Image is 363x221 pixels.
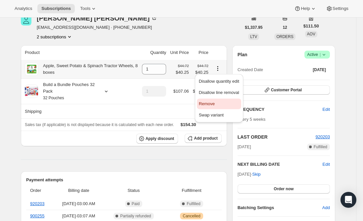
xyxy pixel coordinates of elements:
[199,101,215,106] span: Remove
[181,122,196,127] span: $154.30
[194,136,217,141] span: Add product
[136,134,178,144] button: Apply discount
[146,136,174,141] span: Apply discount
[323,106,330,113] span: Edit
[25,63,38,76] img: product img
[178,64,189,68] small: $44.72
[140,45,168,60] th: Quantity
[248,169,264,180] button: Skip
[168,45,191,60] th: Unit Price
[197,76,241,87] button: Disallow quantity edit
[238,172,261,177] span: [DATE] ·
[316,134,330,140] button: 920203
[191,45,210,60] th: Price
[197,110,241,120] button: Swap variant
[37,24,158,31] span: [EMAIL_ADDRESS][DOMAIN_NAME] · [PHONE_NUMBER]
[193,69,208,76] span: $40.25
[38,81,98,101] div: Build a Bundle Pouches 32 Pack
[319,104,334,115] button: Edit
[238,66,263,73] span: Created Date
[56,200,102,207] span: [DATE] · 03:00 AM
[197,87,241,98] button: Disallow line removal
[250,34,257,39] span: LTV
[80,6,90,11] span: Tools
[238,85,330,95] button: Customer Portal
[173,89,189,94] span: $107.06
[279,23,291,32] button: 12
[314,144,327,150] span: Fulfilled
[212,65,223,72] button: Product actions
[199,90,239,95] span: Disallow line removal
[316,134,330,139] a: 920203
[313,67,326,72] span: [DATE]
[274,186,294,192] span: Order now
[238,144,251,150] span: [DATE]
[43,96,64,100] small: 32 Pouches
[303,23,319,29] span: $111.50
[132,201,140,206] span: Paid
[252,171,260,178] span: Skip
[238,204,322,211] h6: Batching Settings
[238,117,266,122] span: Every 5 weeks
[41,6,71,11] span: Subscriptions
[276,34,293,39] span: ORDERS
[120,213,151,219] span: Partially refunded
[165,187,217,194] span: Fulfillment
[241,23,266,32] button: $1,337.95
[197,99,241,109] button: Remove
[38,63,138,76] div: Apple, Sweet Potato & Spinach Tractor Wheels, 8 boxes
[25,122,174,127] span: Sales tax (if applicable) is not displayed because it is calculated with each new order.
[290,4,320,13] button: Help
[323,161,330,168] button: Edit
[307,32,315,36] span: AOV
[76,4,101,13] button: Tools
[56,213,102,219] span: [DATE] · 03:07 AM
[238,51,248,58] h2: Plan
[37,4,75,13] button: Subscriptions
[106,187,161,194] span: Status
[333,6,348,11] span: Settings
[199,79,239,84] span: Disallow quantity edit
[185,134,221,143] button: Add product
[238,134,316,140] h2: LAST ORDER
[183,213,200,219] span: Cancelled
[271,87,302,93] span: Customer Portal
[320,52,321,57] span: |
[21,15,31,25] span: Michelle Rodriguez
[26,183,54,198] th: Order
[318,202,334,213] button: Add
[21,45,140,60] th: Product
[187,201,200,206] span: Fulfilled
[11,4,36,13] button: Analytics
[309,65,330,74] button: [DATE]
[198,64,208,68] small: $44.72
[30,201,44,206] a: 920203
[199,112,224,117] span: Swap variant
[322,204,330,211] span: Add
[21,104,140,118] th: Shipping
[322,4,352,13] button: Settings
[301,6,310,11] span: Help
[176,69,189,76] span: $40.25
[26,177,222,183] h2: Payment attempts
[307,51,327,58] span: Active
[15,6,32,11] span: Analytics
[245,25,262,30] span: $1,337.95
[238,184,330,194] button: Order now
[340,192,356,208] div: Open Intercom Messenger
[238,161,323,168] h2: NEXT BILLING DATE
[30,213,44,218] a: 900255
[238,106,323,113] h2: FREQUENCY
[56,187,102,194] span: Billing date
[37,15,158,22] div: [PERSON_NAME] [PERSON_NAME]
[37,33,73,40] button: Product actions
[283,25,287,30] span: 12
